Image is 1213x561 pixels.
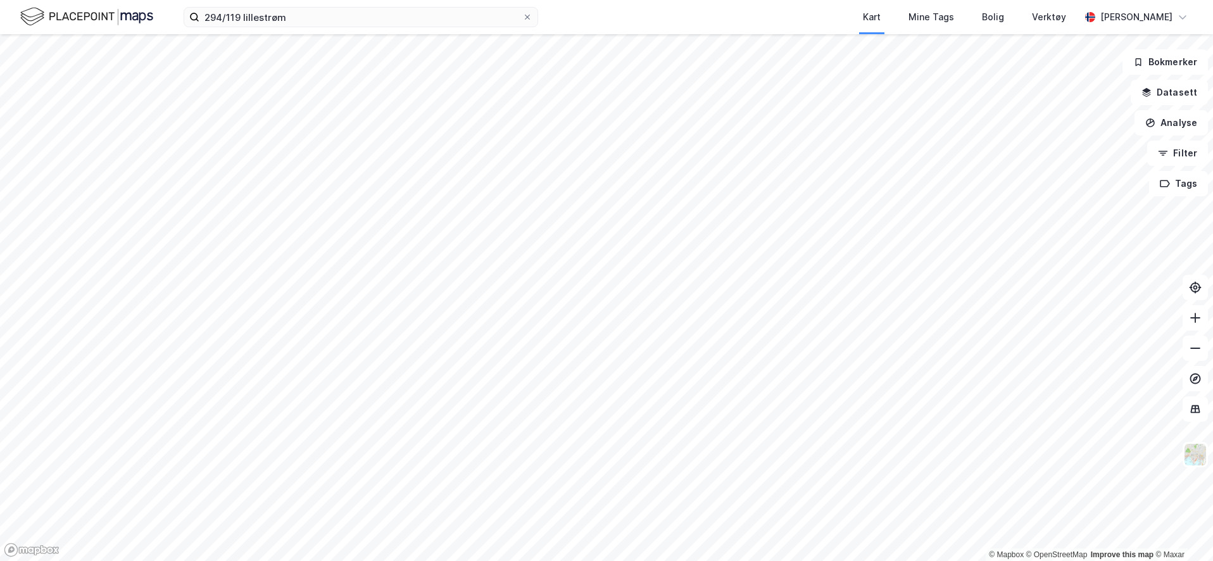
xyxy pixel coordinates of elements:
input: Søk på adresse, matrikkel, gårdeiere, leietakere eller personer [199,8,522,27]
div: Kart [863,9,881,25]
button: Datasett [1131,80,1208,105]
iframe: Chat Widget [1150,500,1213,561]
div: Mine Tags [908,9,954,25]
img: logo.f888ab2527a4732fd821a326f86c7f29.svg [20,6,153,28]
button: Tags [1149,171,1208,196]
div: [PERSON_NAME] [1100,9,1172,25]
div: Bolig [982,9,1004,25]
a: Mapbox homepage [4,543,60,557]
button: Bokmerker [1122,49,1208,75]
button: Filter [1147,141,1208,166]
a: Mapbox [989,550,1024,559]
div: Verktøy [1032,9,1066,25]
a: OpenStreetMap [1026,550,1088,559]
a: Improve this map [1091,550,1153,559]
img: Z [1183,443,1207,467]
button: Analyse [1134,110,1208,136]
div: Kontrollprogram for chat [1150,500,1213,561]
